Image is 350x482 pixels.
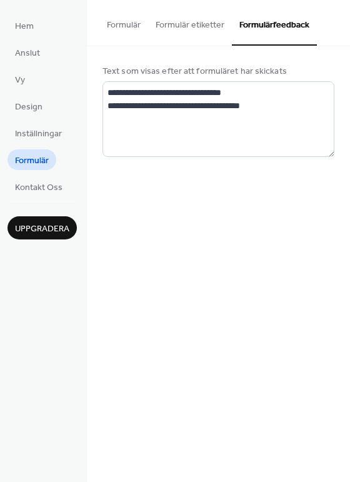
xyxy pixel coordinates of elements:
span: Kontakt Oss [15,181,62,194]
span: Formulär [15,154,49,168]
span: Hem [15,20,34,33]
a: Vy [7,69,32,89]
span: Uppgradera [15,223,69,236]
a: Anslut [7,42,47,63]
div: Text som visas efter att formuläret har skickats [102,65,332,78]
span: Anslut [15,47,40,60]
a: Inställningar [7,123,69,143]
a: Design [7,96,50,116]
a: Kontakt Oss [7,176,70,197]
span: Design [15,101,42,114]
a: Formulär [7,149,56,170]
span: Inställningar [15,128,62,141]
a: Hem [7,15,41,36]
span: Vy [15,74,25,87]
button: Uppgradera [7,216,77,239]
